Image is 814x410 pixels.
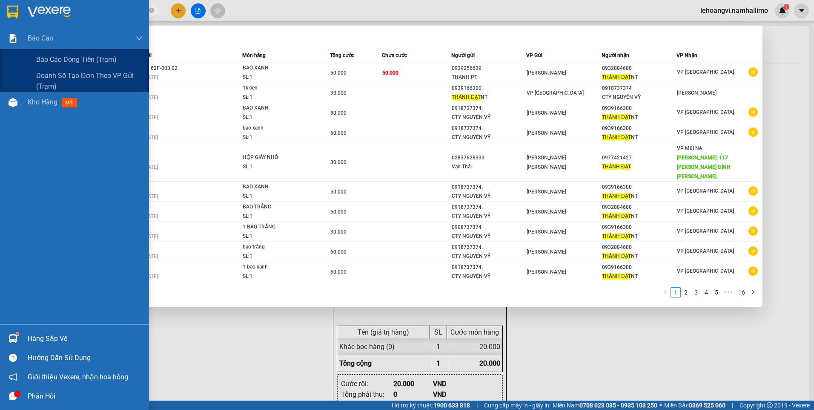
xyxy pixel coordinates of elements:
span: [PERSON_NAME] [527,229,566,235]
span: VP [GEOGRAPHIC_DATA] [677,129,734,135]
span: plus-circle [748,206,758,216]
div: CTY NGUYÊN VỸ [452,212,526,221]
button: left [660,287,671,297]
div: BAO XANH [243,182,307,192]
span: plus-circle [748,186,758,196]
div: Hướng dẫn sử dụng [28,352,143,364]
div: NT [602,252,676,261]
div: NT [452,93,526,102]
span: Kho hàng [28,98,57,106]
span: 30.000 [330,90,347,96]
span: Báo cáo dòng tiền (trạm) [36,54,117,65]
span: Món hàng [242,52,266,58]
a: 1 [671,288,680,297]
div: 0939166300 [602,124,676,133]
div: 0939256639 [452,64,526,73]
div: 0918737374. [452,183,526,192]
div: SL: 1 [243,232,307,241]
span: message [9,392,17,400]
div: CTY NGUYÊN VỸ [602,93,676,102]
span: 50.000 [330,189,347,195]
div: 0932884680 [602,203,676,212]
span: Tổng cước [330,52,354,58]
span: 50.000 [330,209,347,215]
div: 0918737374. [452,203,526,212]
span: VP Mũi Né [677,145,702,151]
span: 60.000 [330,269,347,275]
img: warehouse-icon [9,334,17,343]
span: mới [62,98,77,107]
span: [PERSON_NAME] [PERSON_NAME] [527,155,566,170]
span: [PERSON_NAME] [677,90,717,96]
div: 1 BAO TRẮNG [243,222,307,232]
span: VP [GEOGRAPHIC_DATA] [677,228,734,234]
div: CTY NGUYÊN VỸ [452,252,526,261]
span: [PERSON_NAME] [527,130,566,136]
div: NT [602,192,676,201]
span: 30.000 [330,159,347,165]
span: THÀNH ĐẠT [602,233,631,239]
span: plus-circle [748,226,758,236]
span: question-circle [9,354,17,362]
div: 0939166300 [602,263,676,272]
a: 3 [691,288,701,297]
img: logo-vxr [7,6,18,18]
div: NT [602,232,676,241]
div: bao trắng [243,243,307,252]
span: THÀNH ĐẠT [602,74,631,80]
div: 0977421427 [602,153,676,162]
div: 0932884680 [602,243,676,252]
span: [PERSON_NAME] [527,209,566,215]
div: 0918737374. [452,104,526,113]
div: BAO XANH [243,104,307,113]
span: [PERSON_NAME] [527,249,566,255]
a: 2 [681,288,691,297]
div: SL: 1 [243,162,307,172]
div: SL: 1 [243,93,307,102]
div: 0918737374. [452,243,526,252]
div: CTY NGUYÊN VỸ [452,113,526,122]
li: 16 [735,287,748,297]
div: SL: 1 [243,212,307,221]
div: HỘP GIẤY NHỎ [243,153,307,162]
div: 1k đen [243,84,307,93]
span: plus-circle [748,107,758,117]
span: THÀNH ĐẠT [602,273,631,279]
span: [PERSON_NAME] [527,189,566,195]
span: plus-circle [748,266,758,276]
span: notification [9,373,17,381]
div: 0932884680 [602,64,676,73]
div: SL: 1 [243,73,307,82]
li: 3 [691,287,701,297]
span: Gửi: [7,7,20,16]
div: 0918737374. [452,124,526,133]
div: BAO XANH [243,64,307,73]
span: Giới thiệu Vexere, nhận hoa hồng [28,372,128,382]
div: bao xanh [243,124,307,133]
span: THÀNH ĐẠT [602,193,631,199]
div: Hàng sắp về [28,332,143,345]
div: Vạn Thái [452,162,526,171]
span: Chưa cước [382,52,407,58]
div: 0908737374 [452,223,526,232]
div: 0902680684 [81,47,150,59]
div: Phản hồi [28,390,143,403]
div: CTY NGUYÊN VỸ [452,133,526,142]
span: 30.000 [330,229,347,235]
div: BAO TRẮNG [243,202,307,212]
div: SL: 1 [243,113,307,122]
span: [PERSON_NAME] [527,110,566,116]
span: Nhận: [81,7,102,16]
span: VP [GEOGRAPHIC_DATA] [677,69,734,75]
span: plus-circle [748,246,758,256]
button: right [748,287,758,297]
span: THÀNH ĐẠT [452,94,481,100]
div: 0939166300 [602,104,676,113]
span: 60.000 [330,130,347,136]
li: 4 [701,287,711,297]
span: plus-circle [748,127,758,137]
span: plus-circle [748,67,758,77]
li: Next 5 Pages [722,287,735,297]
span: VP Gửi [526,52,542,58]
span: VP [GEOGRAPHIC_DATA] [677,208,734,214]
